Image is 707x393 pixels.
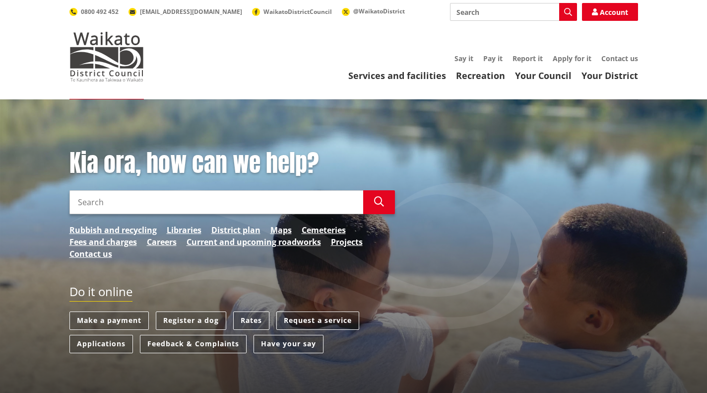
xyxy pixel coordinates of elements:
[276,312,359,330] a: Request a service
[515,70,572,81] a: Your Council
[483,54,503,63] a: Pay it
[69,248,112,260] a: Contact us
[456,70,505,81] a: Recreation
[69,285,132,302] h2: Do it online
[513,54,543,63] a: Report it
[254,335,323,353] a: Have your say
[69,312,149,330] a: Make a payment
[167,224,201,236] a: Libraries
[69,335,133,353] a: Applications
[270,224,292,236] a: Maps
[553,54,591,63] a: Apply for it
[454,54,473,63] a: Say it
[263,7,332,16] span: WaikatoDistrictCouncil
[69,149,395,178] h1: Kia ora, how can we help?
[331,236,363,248] a: Projects
[69,236,137,248] a: Fees and charges
[353,7,405,15] span: @WaikatoDistrict
[581,70,638,81] a: Your District
[342,7,405,15] a: @WaikatoDistrict
[187,236,321,248] a: Current and upcoming roadworks
[302,224,346,236] a: Cemeteries
[69,190,363,214] input: Search input
[69,32,144,81] img: Waikato District Council - Te Kaunihera aa Takiwaa o Waikato
[601,54,638,63] a: Contact us
[147,236,177,248] a: Careers
[140,335,247,353] a: Feedback & Complaints
[140,7,242,16] span: [EMAIL_ADDRESS][DOMAIN_NAME]
[252,7,332,16] a: WaikatoDistrictCouncil
[348,70,446,81] a: Services and facilities
[582,3,638,21] a: Account
[233,312,269,330] a: Rates
[129,7,242,16] a: [EMAIL_ADDRESS][DOMAIN_NAME]
[69,7,119,16] a: 0800 492 452
[156,312,226,330] a: Register a dog
[450,3,577,21] input: Search input
[211,224,260,236] a: District plan
[69,224,157,236] a: Rubbish and recycling
[81,7,119,16] span: 0800 492 452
